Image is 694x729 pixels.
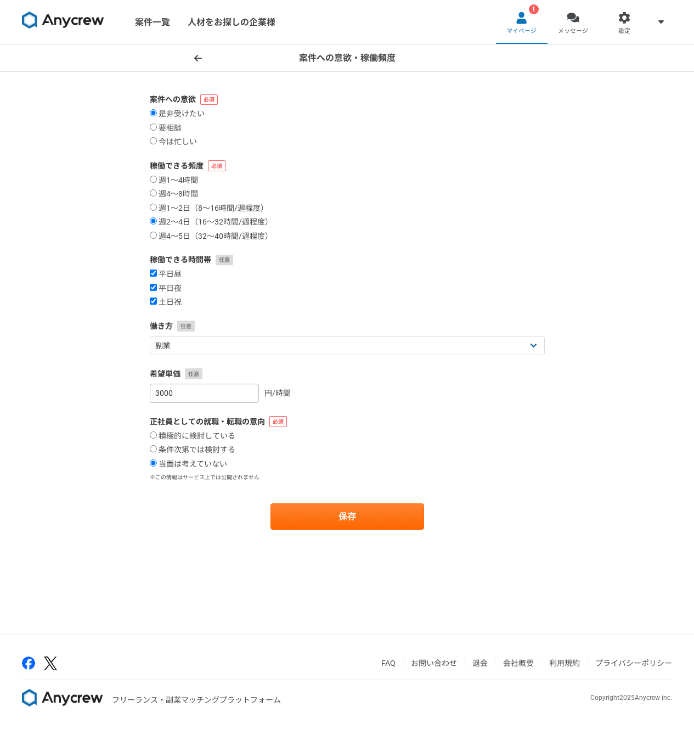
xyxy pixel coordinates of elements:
[150,204,157,211] input: 週1〜2日（8〜16時間/週程度）
[150,298,182,307] label: 土日祝
[22,657,35,670] img: facebook-2adfd474.png
[112,694,281,706] p: フリーランス・副業マッチングプラットフォーム
[264,389,291,397] span: 円/時間
[150,189,157,197] input: 週4〜8時間
[150,284,182,294] label: 平日夜
[150,459,227,469] label: 当面は考えていない
[150,270,182,279] label: 平日昼
[150,124,157,131] input: 要相談
[150,232,273,242] label: 週4〜5日（32〜40時間/週程度）
[506,27,537,36] span: マイページ
[595,659,672,668] a: プライバシーポリシー
[150,431,157,439] input: 積極的に検討している
[150,217,157,225] input: 週2〜4日（16〜32時間/週程度）
[44,657,57,670] img: x-391a3a86.png
[150,431,235,441] label: 積極的に検討している
[270,503,424,530] button: 保存
[590,693,672,703] p: Copyright 2025 Anycrew inc.
[150,416,545,428] label: 正社員としての就職・転職の意向
[549,659,580,668] a: 利用規約
[22,689,103,706] img: 8DqYSo04kwAAAAASUVORK5CYII=
[150,368,545,380] label: 希望単価
[150,124,182,133] label: 要相談
[150,298,157,305] input: 土日祝
[299,52,396,65] h1: 案件への意欲・稼働頻度
[150,94,545,105] label: 案件への意欲
[22,12,104,29] img: 8DqYSo04kwAAAAASUVORK5CYII=
[472,659,488,668] a: 退会
[411,659,457,668] a: お問い合わせ
[150,176,157,183] input: 週1〜4時間
[150,270,157,277] input: 平日昼
[150,137,197,147] label: 今は忙しい
[150,445,157,452] input: 条件次第では検討する
[150,254,545,266] label: 稼働できる時間帯
[503,659,534,668] a: 会社概要
[150,204,268,214] label: 週1〜2日（8〜16時間/週程度）
[381,659,396,668] a: FAQ
[150,445,235,455] label: 条件次第では検討する
[150,109,157,116] input: 是非受けたい
[150,284,157,291] input: 平日夜
[558,27,588,36] span: メッセージ
[150,321,545,332] label: 働き方
[618,27,630,36] span: 設定
[150,160,545,172] label: 稼働できる頻度
[529,4,539,14] div: !
[150,473,545,481] p: ※この情報はサービス上では公開されません
[150,459,157,467] input: 当面は考えていない
[150,137,157,144] input: 今は忙しい
[150,189,198,199] label: 週4〜8時間
[150,109,205,119] label: 是非受けたい
[150,176,198,186] label: 週1〜4時間
[150,217,273,227] label: 週2〜4日（16〜32時間/週程度）
[150,232,157,239] input: 週4〜5日（32〜40時間/週程度）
